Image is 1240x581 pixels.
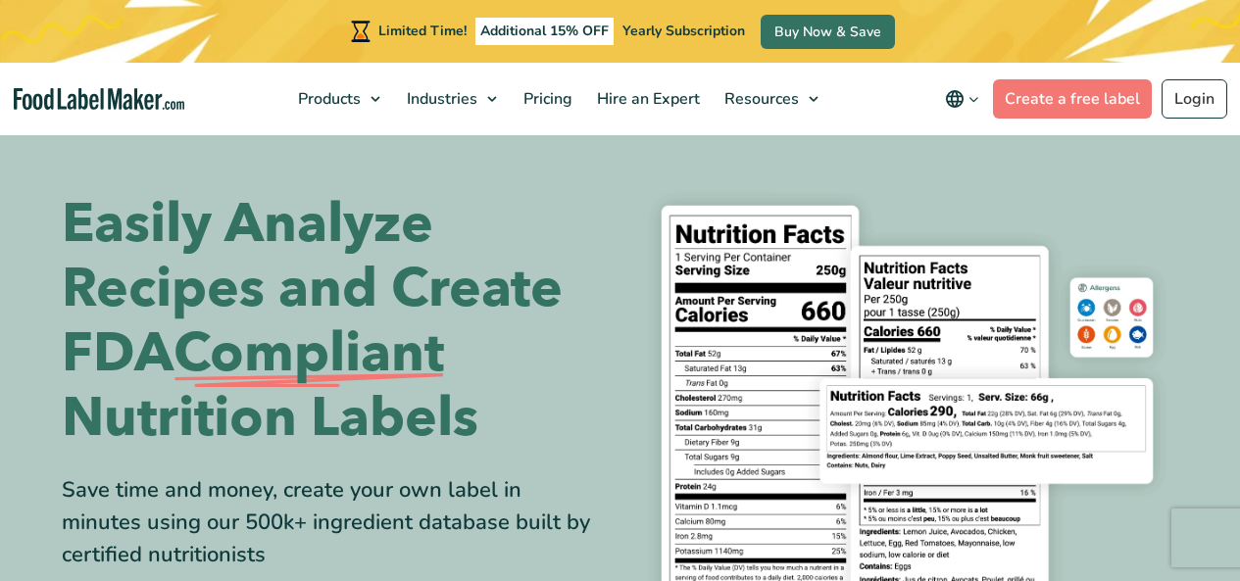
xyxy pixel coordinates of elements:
[585,63,708,135] a: Hire an Expert
[512,63,580,135] a: Pricing
[286,63,390,135] a: Products
[719,88,801,110] span: Resources
[401,88,479,110] span: Industries
[761,15,895,49] a: Buy Now & Save
[518,88,574,110] span: Pricing
[174,321,444,386] span: Compliant
[993,79,1152,119] a: Create a free label
[62,192,606,451] h1: Easily Analyze Recipes and Create FDA Nutrition Labels
[1162,79,1227,119] a: Login
[591,88,702,110] span: Hire an Expert
[378,22,467,40] span: Limited Time!
[292,88,363,110] span: Products
[62,474,606,571] div: Save time and money, create your own label in minutes using our 500k+ ingredient database built b...
[475,18,614,45] span: Additional 15% OFF
[395,63,507,135] a: Industries
[622,22,745,40] span: Yearly Subscription
[713,63,828,135] a: Resources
